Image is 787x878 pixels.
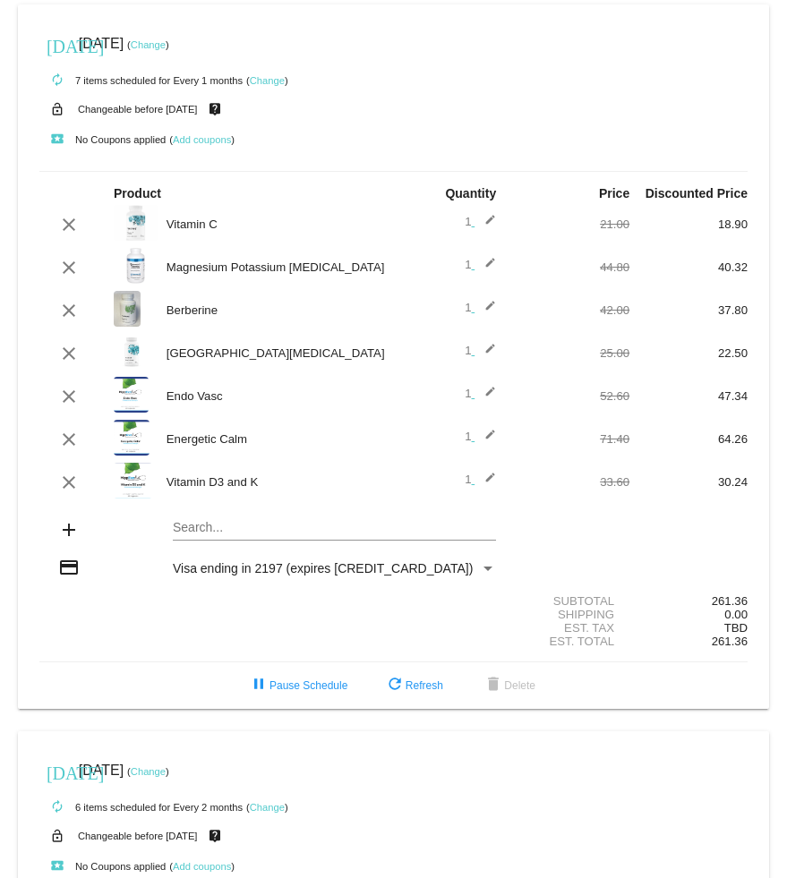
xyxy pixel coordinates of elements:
[158,346,394,360] div: [GEOGRAPHIC_DATA][MEDICAL_DATA]
[114,377,149,413] img: Endo-Vasc-label.png
[114,420,150,456] img: Energetic-Calm-label.png
[724,621,748,635] span: TBD
[465,258,496,271] span: 1
[78,831,198,841] small: Changeable before [DATE]
[629,217,748,231] div: 18.90
[384,675,406,696] mat-icon: refresh
[475,300,496,321] mat-icon: edit
[158,389,394,403] div: Endo Vasc
[158,303,394,317] div: Berberine
[131,766,166,777] a: Change
[58,557,80,578] mat-icon: credit_card
[465,387,496,400] span: 1
[169,134,235,145] small: ( )
[39,134,166,145] small: No Coupons applied
[370,669,458,702] button: Refresh
[511,475,629,489] div: 33.60
[511,621,629,635] div: Est. Tax
[465,215,496,228] span: 1
[724,608,748,621] span: 0.00
[131,39,166,50] a: Change
[47,70,68,91] mat-icon: autorenew
[475,257,496,278] mat-icon: edit
[58,343,80,364] mat-icon: clear
[114,248,158,284] img: Magnesium-Potassium-aspartate-label.png
[465,430,496,443] span: 1
[47,797,68,818] mat-icon: autorenew
[248,679,347,692] span: Pause Schedule
[127,39,169,50] small: ( )
[173,861,231,872] a: Add coupons
[248,675,269,696] mat-icon: pause
[47,761,68,782] mat-icon: [DATE]
[169,861,235,872] small: ( )
[511,217,629,231] div: 21.00
[158,475,394,489] div: Vitamin D3 and K
[511,635,629,648] div: Est. Total
[468,669,550,702] button: Delete
[250,75,285,86] a: Change
[511,608,629,621] div: Shipping
[58,386,80,407] mat-icon: clear
[158,260,394,274] div: Magnesium Potassium [MEDICAL_DATA]
[629,432,748,446] div: 64.26
[39,861,166,872] small: No Coupons applied
[629,389,748,403] div: 47.34
[58,300,80,321] mat-icon: clear
[712,635,748,648] span: 261.36
[511,303,629,317] div: 42.00
[173,521,496,535] input: Search...
[475,343,496,364] mat-icon: edit
[47,824,68,848] mat-icon: lock_open
[114,463,152,499] img: Vitamin-D3-and-K-label.png
[629,260,748,274] div: 40.32
[475,214,496,235] mat-icon: edit
[204,824,226,848] mat-icon: live_help
[465,344,496,357] span: 1
[234,669,362,702] button: Pause Schedule
[511,389,629,403] div: 52.60
[173,561,473,575] span: Visa ending in 2197 (expires [CREDIT_CARD_DATA])
[599,186,629,200] strong: Price
[58,429,80,450] mat-icon: clear
[47,856,68,877] mat-icon: local_play
[475,429,496,450] mat-icon: edit
[483,679,535,692] span: Delete
[204,98,226,121] mat-icon: live_help
[158,217,394,231] div: Vitamin C
[173,134,231,145] a: Add coupons
[114,186,161,200] strong: Product
[511,346,629,360] div: 25.00
[511,260,629,274] div: 44.80
[465,473,496,486] span: 1
[384,679,443,692] span: Refresh
[58,257,80,278] mat-icon: clear
[114,334,150,370] img: Stress-B-Complex-label-v2.png
[78,104,198,115] small: Changeable before [DATE]
[58,472,80,493] mat-icon: clear
[58,214,80,235] mat-icon: clear
[475,472,496,493] mat-icon: edit
[39,802,243,813] small: 6 items scheduled for Every 2 months
[39,75,243,86] small: 7 items scheduled for Every 1 months
[250,802,285,813] a: Change
[58,519,80,541] mat-icon: add
[47,98,68,121] mat-icon: lock_open
[114,291,141,327] img: Berberine-label-scaled-e1662645620683.jpg
[246,75,288,86] small: ( )
[475,386,496,407] mat-icon: edit
[445,186,496,200] strong: Quantity
[114,205,158,241] img: Vitamin-C-new-label.png
[511,594,629,608] div: Subtotal
[646,186,748,200] strong: Discounted Price
[483,675,504,696] mat-icon: delete
[127,766,169,777] small: ( )
[47,129,68,150] mat-icon: local_play
[511,432,629,446] div: 71.40
[173,561,496,575] mat-select: Payment Method
[629,346,748,360] div: 22.50
[629,594,748,608] div: 261.36
[47,34,68,55] mat-icon: [DATE]
[246,802,288,813] small: ( )
[465,301,496,314] span: 1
